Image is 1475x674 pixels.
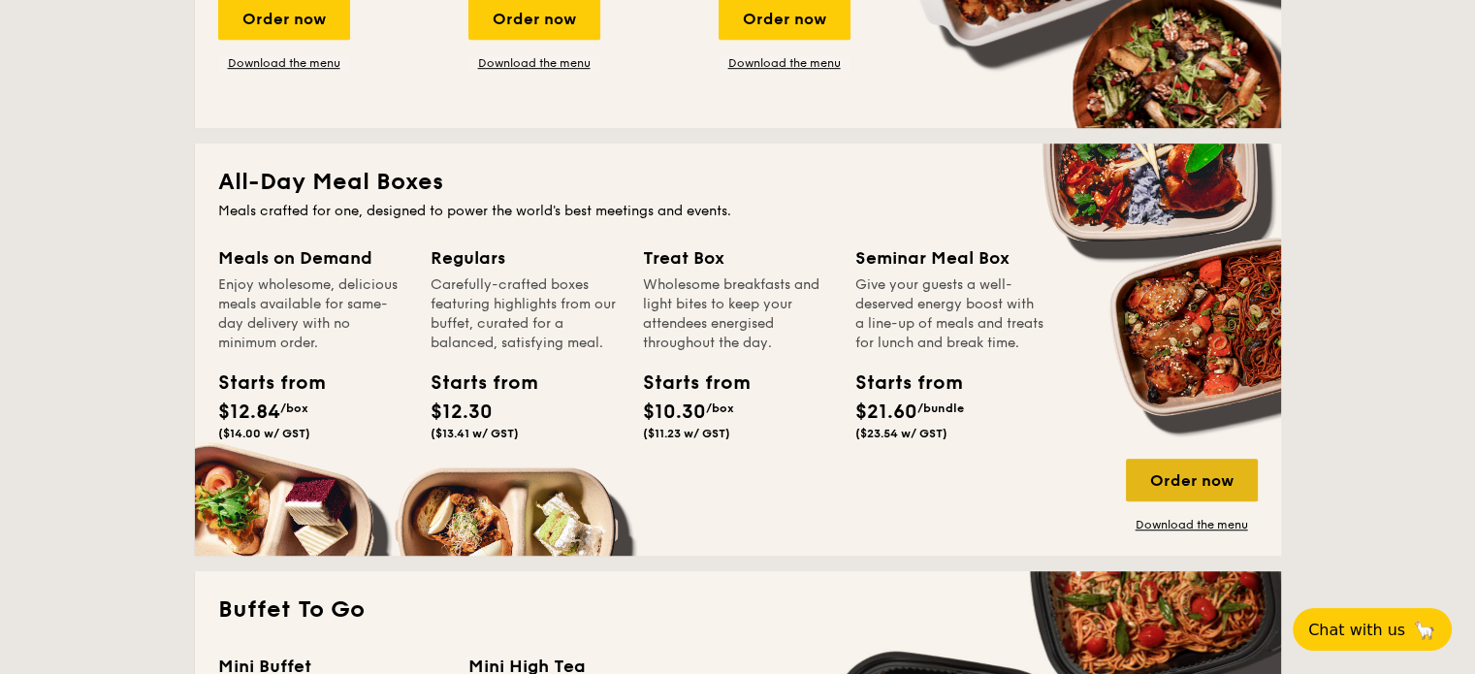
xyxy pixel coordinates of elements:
span: ($13.41 w/ GST) [431,427,519,440]
div: Meals crafted for one, designed to power the world's best meetings and events. [218,202,1258,221]
a: Download the menu [1126,517,1258,532]
div: Carefully-crafted boxes featuring highlights from our buffet, curated for a balanced, satisfying ... [431,275,620,353]
span: /box [280,401,308,415]
span: ($11.23 w/ GST) [643,427,730,440]
div: Wholesome breakfasts and light bites to keep your attendees energised throughout the day. [643,275,832,353]
span: /box [706,401,734,415]
a: Download the menu [468,55,600,71]
div: Meals on Demand [218,244,407,272]
div: Enjoy wholesome, delicious meals available for same-day delivery with no minimum order. [218,275,407,353]
a: Download the menu [218,55,350,71]
a: Download the menu [719,55,850,71]
div: Treat Box [643,244,832,272]
h2: All-Day Meal Boxes [218,167,1258,198]
span: /bundle [917,401,964,415]
span: Chat with us [1308,621,1405,639]
div: Regulars [431,244,620,272]
div: Seminar Meal Box [855,244,1044,272]
div: Starts from [218,369,305,398]
button: Chat with us🦙 [1293,608,1452,651]
span: ($23.54 w/ GST) [855,427,947,440]
div: Order now [1126,459,1258,501]
div: Starts from [643,369,730,398]
span: $12.30 [431,401,493,424]
h2: Buffet To Go [218,594,1258,626]
span: ($14.00 w/ GST) [218,427,310,440]
div: Starts from [855,369,943,398]
div: Starts from [431,369,518,398]
span: $10.30 [643,401,706,424]
span: $12.84 [218,401,280,424]
div: Give your guests a well-deserved energy boost with a line-up of meals and treats for lunch and br... [855,275,1044,353]
span: $21.60 [855,401,917,424]
span: 🦙 [1413,619,1436,641]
